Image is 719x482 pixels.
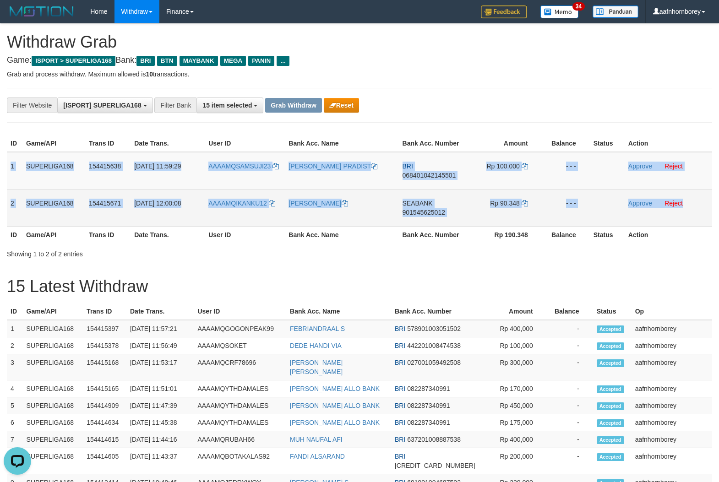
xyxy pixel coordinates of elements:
span: BRI [403,162,413,170]
span: BRI [395,385,405,392]
th: Game/API [22,226,85,243]
a: FEBRIANDRAAL S [290,325,345,332]
th: Game/API [22,135,85,152]
button: 15 item selected [196,97,263,113]
td: Rp 400,000 [479,431,547,448]
th: Bank Acc. Name [285,135,398,152]
a: AAAAMQIKANKU12 [208,200,275,207]
span: Rp 90.348 [490,200,520,207]
th: User ID [205,135,285,152]
td: Rp 200,000 [479,448,547,474]
th: Action [625,226,712,243]
span: [DATE] 12:00:08 [134,200,181,207]
td: 154414605 [83,448,126,474]
span: Accepted [597,325,624,333]
td: 3 [7,354,23,380]
td: 154414634 [83,414,126,431]
td: AAAAMQBOTAKALAS92 [194,448,286,474]
td: AAAAMQYTHDAMALES [194,380,286,397]
span: Accepted [597,359,624,367]
td: [DATE] 11:53:17 [126,354,194,380]
span: Copy 082287340991 to clipboard [407,419,450,426]
span: Accepted [597,342,624,350]
td: aafnhornborey [632,320,712,337]
td: SUPERLIGA168 [22,189,85,226]
span: BRI [395,342,405,349]
td: Rp 170,000 [479,380,547,397]
th: Game/API [23,303,83,320]
th: Balance [547,303,593,320]
th: User ID [194,303,286,320]
a: Approve [628,162,652,170]
a: [PERSON_NAME] [289,200,348,207]
td: 7 [7,431,23,448]
td: aafnhornborey [632,354,712,380]
img: MOTION_logo.png [7,5,76,18]
span: Copy 578901003051502 to clipboard [407,325,461,332]
td: Rp 450,000 [479,397,547,414]
td: 154415165 [83,380,126,397]
th: Trans ID [83,303,126,320]
td: SUPERLIGA168 [23,448,83,474]
span: SEABANK [403,200,433,207]
th: ID [7,135,22,152]
td: AAAAMQRUBAH66 [194,431,286,448]
th: Date Trans. [131,135,205,152]
td: - [547,431,593,448]
img: panduan.png [593,5,638,18]
span: BRI [395,402,405,409]
td: aafnhornborey [632,414,712,431]
th: Status [590,135,625,152]
span: Copy 068401042145501 to clipboard [403,172,456,179]
th: Amount [479,303,547,320]
td: 154415397 [83,320,126,337]
button: [ISPORT] SUPERLIGA168 [57,97,153,113]
span: 15 item selected [202,102,252,109]
td: 2 [7,337,23,354]
td: aafnhornborey [632,337,712,354]
td: - [547,320,593,337]
span: Copy 594301016038535 to clipboard [395,462,475,469]
td: 4 [7,380,23,397]
span: Accepted [597,402,624,410]
td: SUPERLIGA168 [23,397,83,414]
span: BRI [395,453,405,460]
th: Bank Acc. Number [399,135,469,152]
td: - - - [542,189,590,226]
td: AAAAMQCRF78696 [194,354,286,380]
span: BRI [136,56,154,66]
td: aafnhornborey [632,380,712,397]
th: Balance [542,226,590,243]
th: Trans ID [85,226,131,243]
span: 34 [572,2,585,11]
td: SUPERLIGA168 [23,380,83,397]
th: ID [7,303,23,320]
td: AAAAMQGOGONPEAK99 [194,320,286,337]
th: Status [593,303,632,320]
span: AAAAMQIKANKU12 [208,200,267,207]
th: ID [7,226,22,243]
a: Copy 100000 to clipboard [522,162,528,170]
td: 1 [7,152,22,190]
td: [DATE] 11:47:39 [126,397,194,414]
th: User ID [205,226,285,243]
span: PANIN [248,56,274,66]
th: Rp 190.348 [469,226,542,243]
th: Trans ID [85,135,131,152]
img: Feedback.jpg [481,5,527,18]
td: AAAAMQYTHDAMALES [194,397,286,414]
div: Showing 1 to 2 of 2 entries [7,246,293,259]
td: AAAAMQSOKET [194,337,286,354]
td: aafnhornborey [632,431,712,448]
span: MEGA [220,56,246,66]
span: Copy 082287340991 to clipboard [407,402,450,409]
th: Date Trans. [126,303,194,320]
th: Amount [469,135,542,152]
span: Copy 082287340991 to clipboard [407,385,450,392]
td: 1 [7,320,23,337]
td: aafnhornborey [632,448,712,474]
a: [PERSON_NAME] PRADIST [289,162,377,170]
th: Bank Acc. Name [286,303,391,320]
a: Reject [665,162,683,170]
td: aafnhornborey [632,397,712,414]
